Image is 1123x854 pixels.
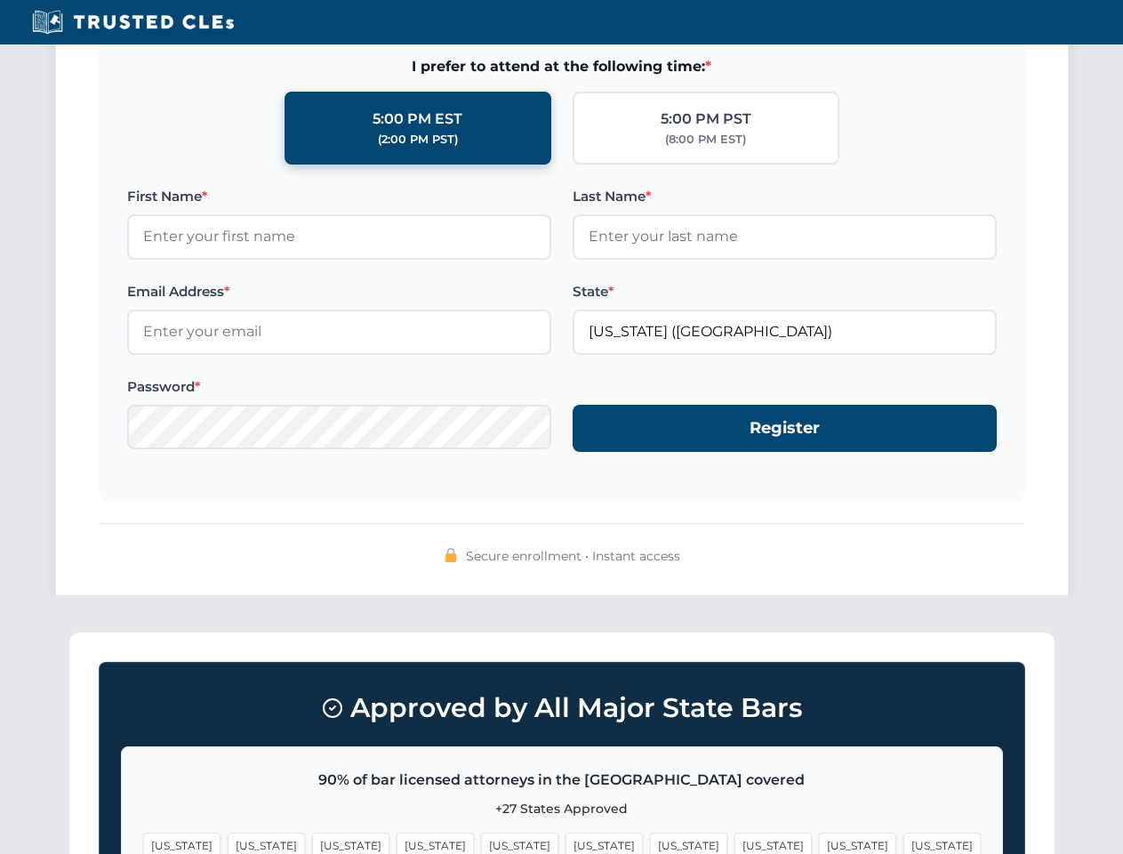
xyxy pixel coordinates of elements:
[143,799,981,818] p: +27 States Approved
[573,214,997,259] input: Enter your last name
[378,131,458,149] div: (2:00 PM PST)
[143,769,981,792] p: 90% of bar licensed attorneys in the [GEOGRAPHIC_DATA] covered
[27,9,239,36] img: Trusted CLEs
[121,684,1003,732] h3: Approved by All Major State Bars
[127,281,551,302] label: Email Address
[127,376,551,398] label: Password
[661,108,751,131] div: 5:00 PM PST
[127,55,997,78] span: I prefer to attend at the following time:
[573,281,997,302] label: State
[573,310,997,354] input: Florida (FL)
[573,405,997,452] button: Register
[444,548,458,562] img: 🔒
[573,186,997,207] label: Last Name
[127,186,551,207] label: First Name
[466,546,680,566] span: Secure enrollment • Instant access
[665,131,746,149] div: (8:00 PM EST)
[373,108,462,131] div: 5:00 PM EST
[127,310,551,354] input: Enter your email
[127,214,551,259] input: Enter your first name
